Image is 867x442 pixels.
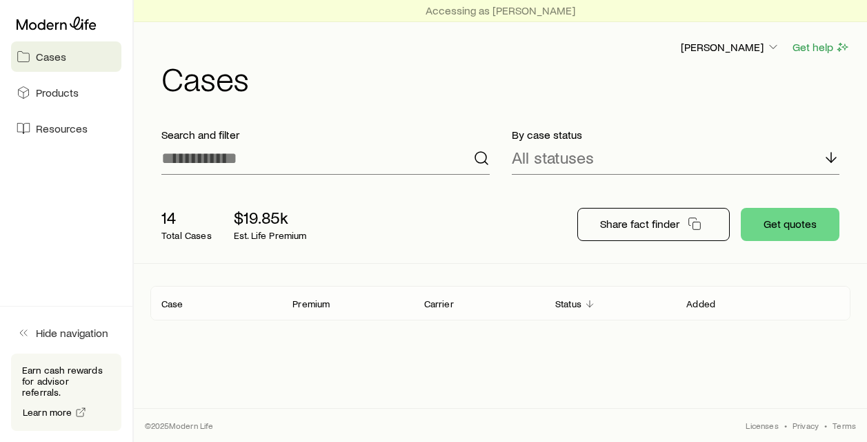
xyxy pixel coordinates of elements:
p: Search and filter [161,128,490,142]
button: Hide navigation [11,318,121,348]
span: • [824,420,827,431]
p: Premium [292,298,330,309]
div: Earn cash rewards for advisor referrals.Learn more [11,354,121,431]
span: Resources [36,122,88,135]
p: [PERSON_NAME] [681,40,780,54]
p: Total Cases [161,230,212,241]
span: Products [36,86,79,99]
p: Added [686,298,715,309]
span: Cases [36,50,66,64]
p: Est. Life Premium [234,230,307,241]
span: • [784,420,787,431]
button: [PERSON_NAME] [680,39,781,56]
p: Case [161,298,183,309]
a: Products [11,77,121,108]
a: Resources [11,113,121,144]
a: Licenses [746,420,778,431]
a: Cases [11,41,121,72]
a: Terms [833,420,856,431]
button: Get quotes [741,208,839,241]
a: Privacy [793,420,819,431]
p: Share fact finder [600,217,679,231]
p: Carrier [424,298,454,309]
button: Get help [792,39,850,55]
p: 14 [161,208,212,227]
span: Learn more [23,407,72,417]
p: Status [555,298,581,309]
h1: Cases [161,61,850,95]
p: $19.85k [234,208,307,227]
button: Share fact finder [577,208,730,241]
div: Client cases [150,286,850,320]
p: Accessing as [PERSON_NAME] [426,3,575,17]
p: All statuses [512,148,594,167]
p: By case status [512,128,840,142]
p: © 2025 Modern Life [145,420,214,431]
span: Hide navigation [36,326,108,340]
p: Earn cash rewards for advisor referrals. [22,365,110,398]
